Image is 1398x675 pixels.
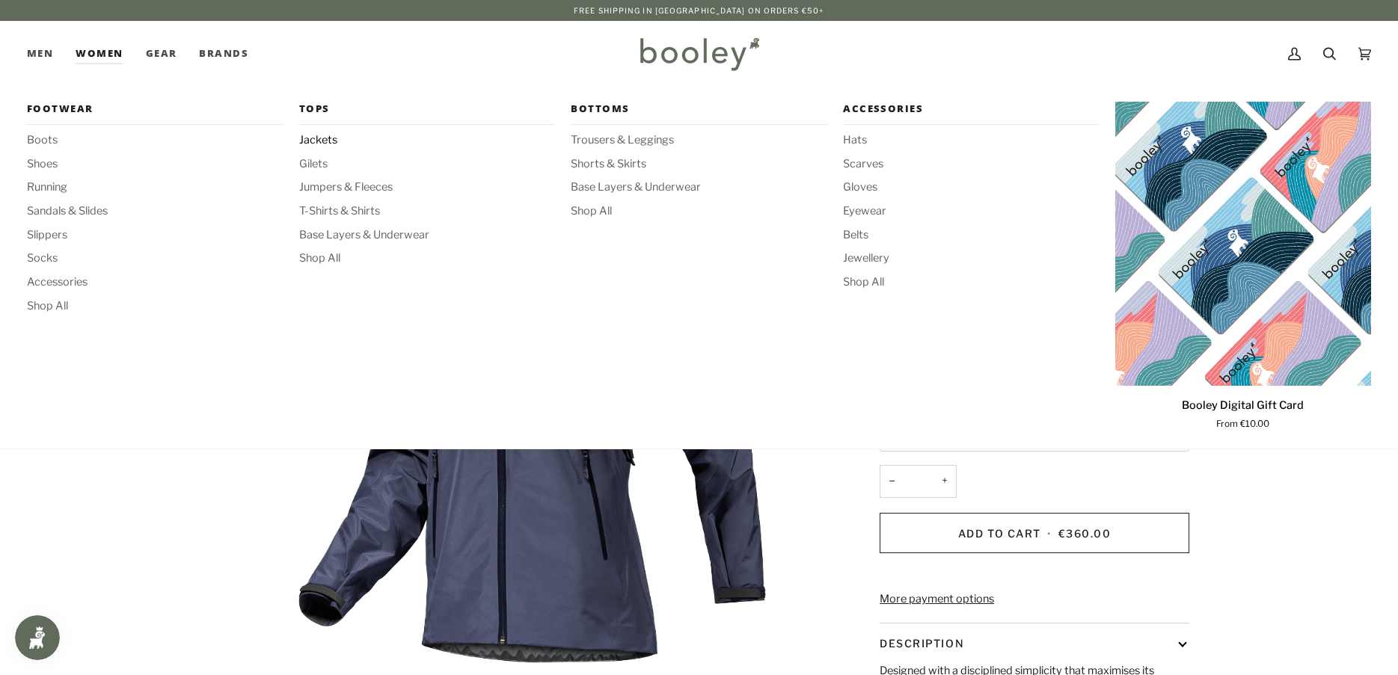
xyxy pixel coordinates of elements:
span: Brands [199,46,248,61]
a: Scarves [843,156,1099,173]
a: Slippers [27,227,283,244]
a: Shoes [27,156,283,173]
a: T-Shirts & Shirts [299,203,555,220]
a: Footwear [27,102,283,125]
a: Base Layers & Underwear [299,227,555,244]
a: More payment options [880,591,1189,608]
span: Men [27,46,53,61]
a: Brands [188,21,260,87]
a: Shorts & Skirts [571,156,827,173]
a: Running [27,179,283,196]
a: Socks [27,250,283,267]
a: Shop All [843,274,1099,291]
a: Shop All [571,203,827,220]
iframe: Button to open loyalty program pop-up [15,615,60,660]
a: Base Layers & Underwear [571,179,827,196]
span: From €10.00 [1216,418,1269,431]
a: Gear [135,21,188,87]
a: Bottoms [571,102,827,125]
a: Accessories [843,102,1099,125]
span: €360.00 [1058,527,1112,540]
a: Women [64,21,134,87]
input: Quantity [880,465,957,499]
a: Belts [843,227,1099,244]
a: Jackets [299,132,555,149]
a: Gloves [843,179,1099,196]
a: Tops [299,102,555,125]
span: Add to Cart [958,527,1041,540]
span: • [1044,527,1055,540]
a: Jumpers & Fleeces [299,179,555,196]
button: Description [880,623,1189,663]
button: + [933,465,957,499]
a: Booley Digital Gift Card [1115,102,1371,386]
span: Tops [299,102,555,117]
a: Accessories [27,274,283,291]
a: Jewellery [843,250,1099,267]
a: Shop All [299,250,555,267]
p: Booley Digital Gift Card [1182,398,1304,414]
div: Women Footwear Boots Shoes Running Sandals & Slides Slippers Socks Accessories Shop All Tops Jack... [64,21,134,87]
a: Shop All [27,298,283,315]
product-grid-item-variant: €10.00 [1115,102,1371,386]
a: Booley Digital Gift Card [1115,392,1371,431]
img: Booley [634,32,764,75]
a: Trousers & Leggings [571,132,827,149]
button: Add to Cart • €360.00 [880,513,1189,553]
a: Gilets [299,156,555,173]
span: Bottoms [571,102,827,117]
a: Men [27,21,64,87]
a: Hats [843,132,1099,149]
p: Free Shipping in [GEOGRAPHIC_DATA] on Orders €50+ [574,4,824,16]
product-grid-item: Booley Digital Gift Card [1115,102,1371,431]
button: − [880,465,904,499]
a: Sandals & Slides [27,203,283,220]
span: Gear [146,46,177,61]
a: Eyewear [843,203,1099,220]
span: Footwear [27,102,283,117]
a: Boots [27,132,283,149]
span: Accessories [843,102,1099,117]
